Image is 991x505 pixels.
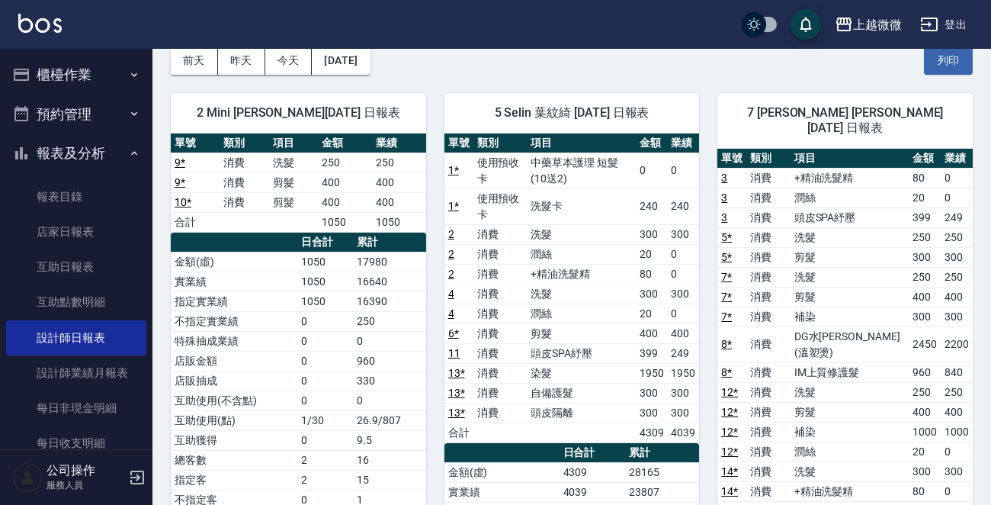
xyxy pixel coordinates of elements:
a: 2 [448,248,454,260]
td: 240 [667,188,699,224]
a: 2 [448,268,454,280]
a: 設計師日報表 [6,320,146,355]
a: 4 [448,288,454,300]
td: 剪髮 [269,172,318,192]
a: 設計師業績月報表 [6,355,146,391]
button: 櫃檯作業 [6,55,146,95]
td: 0 [636,153,668,188]
span: 5 Selin 葉紋綺 [DATE] 日報表 [463,105,682,121]
a: 報表目錄 [6,179,146,214]
th: 業績 [667,133,699,153]
td: 300 [667,284,699,304]
td: 頭皮隔離 [527,403,636,423]
th: 日合計 [297,233,353,252]
td: 300 [667,224,699,244]
td: 補染 [791,307,909,326]
td: 互助使用(不含點) [171,391,297,410]
td: 洗髮 [791,267,909,287]
button: 登出 [914,11,973,39]
td: 消費 [473,323,528,343]
button: 預約管理 [6,95,146,134]
td: 消費 [473,403,528,423]
button: save [791,9,821,40]
td: 消費 [473,304,528,323]
td: 剪髮 [791,402,909,422]
td: 消費 [473,284,528,304]
td: 300 [636,284,668,304]
td: 300 [636,224,668,244]
td: 15 [353,470,425,490]
td: 補染 [791,422,909,442]
td: 0 [941,168,973,188]
td: 250 [909,227,941,247]
td: 400 [941,402,973,422]
td: 潤絲 [527,244,636,264]
td: 1/30 [297,410,353,430]
td: 400 [909,402,941,422]
td: 消費 [746,481,790,501]
th: 業績 [941,149,973,169]
td: 0 [941,442,973,462]
td: 960 [909,362,941,382]
td: 16640 [353,272,425,291]
td: 1050 [297,252,353,272]
td: IM上質修護髮 [791,362,909,382]
td: 16390 [353,291,425,311]
td: 店販金額 [171,351,297,371]
td: 300 [636,403,668,423]
td: 消費 [746,188,790,207]
td: DG水[PERSON_NAME](溫塑燙) [791,326,909,362]
td: 消費 [746,287,790,307]
td: 消費 [746,462,790,481]
td: 330 [353,371,425,391]
td: 249 [941,207,973,227]
td: 店販抽成 [171,371,297,391]
td: 消費 [473,363,528,383]
td: 250 [318,153,372,172]
td: 洗髮 [791,227,909,247]
td: 消費 [746,307,790,326]
a: 店家日報表 [6,214,146,249]
a: 互助點數明細 [6,285,146,320]
td: 洗髮 [527,224,636,244]
th: 金額 [909,149,941,169]
td: 1950 [636,363,668,383]
td: 2 [297,470,353,490]
td: 合計 [171,212,220,232]
td: 399 [909,207,941,227]
td: 消費 [473,224,528,244]
td: 頭皮SPA紓壓 [791,207,909,227]
td: 消費 [746,382,790,402]
td: 洗髮卡 [527,188,636,224]
th: 累計 [353,233,425,252]
td: +精油洗髮精 [791,168,909,188]
td: 中藥草本護理 短髮(10送2) [527,153,636,188]
div: 上越微微 [853,15,902,34]
td: 400 [667,323,699,343]
img: Logo [18,14,62,33]
td: 250 [941,382,973,402]
td: 指定客 [171,470,297,490]
td: 249 [667,343,699,363]
td: 960 [353,351,425,371]
td: 自備護髮 [527,383,636,403]
td: 金額(虛) [444,462,560,482]
td: 消費 [746,442,790,462]
td: 300 [909,307,941,326]
td: 400 [318,172,372,192]
td: 80 [909,481,941,501]
td: 300 [909,247,941,267]
td: 300 [667,403,699,423]
p: 服務人員 [47,478,124,492]
td: 4309 [560,462,626,482]
th: 項目 [269,133,318,153]
td: 80 [909,168,941,188]
td: 洗髮 [269,153,318,172]
td: 剪髮 [791,247,909,267]
td: 剪髮 [791,287,909,307]
td: 洗髮 [527,284,636,304]
h5: 公司操作 [47,463,124,478]
span: 7 [PERSON_NAME] [PERSON_NAME][DATE] 日報表 [736,105,954,136]
td: +精油洗髮精 [791,481,909,501]
td: 消費 [220,192,268,212]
